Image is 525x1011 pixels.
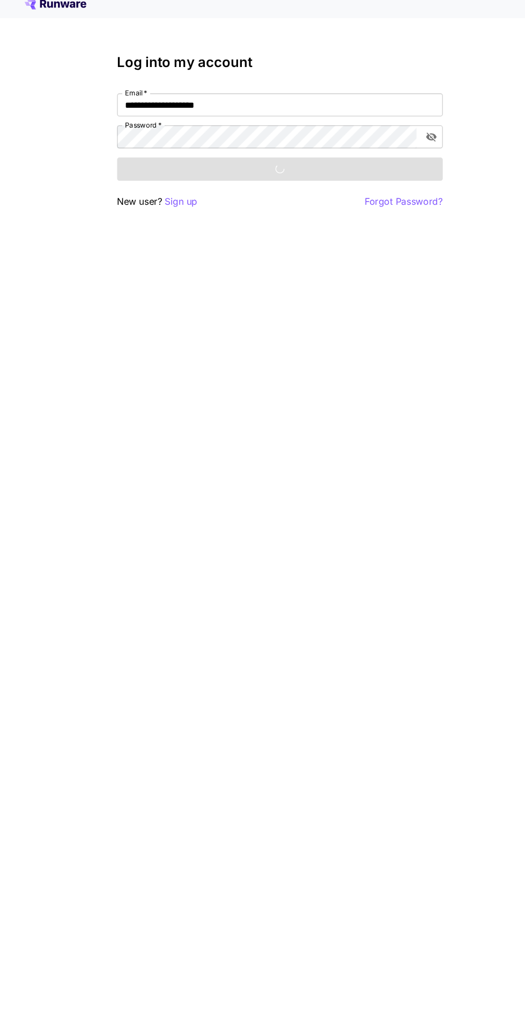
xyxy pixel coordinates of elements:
[117,93,138,102] label: Email
[110,192,186,206] p: New user?
[343,192,416,206] button: Forgot Password?
[117,123,152,132] label: Password
[452,986,504,997] p: Systems down
[155,192,186,206] button: Sign up
[110,61,416,76] h3: Log into my account
[43,986,95,997] p: © 2025, [URL]
[395,129,415,148] button: toggle password visibility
